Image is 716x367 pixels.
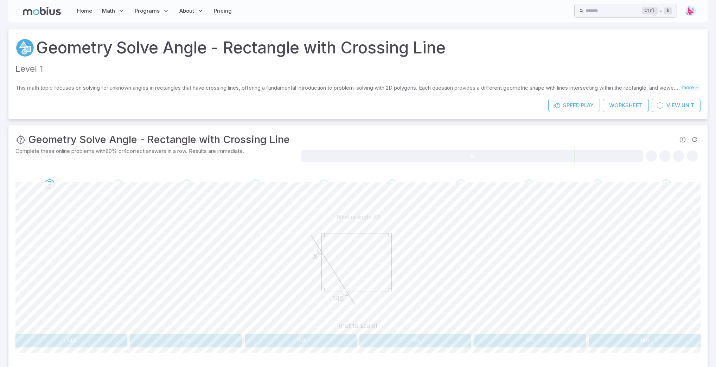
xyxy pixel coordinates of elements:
[336,213,380,221] p: What is angle X?
[548,99,600,112] a: SpeedPlay
[359,334,471,347] button: 115
[319,179,329,189] div: Go to the next question
[603,99,649,112] a: Worksheet
[313,252,318,260] text: X
[332,294,344,303] text: 145
[682,102,694,109] span: Unit
[15,63,701,76] p: Level 1
[102,7,115,15] span: Math
[689,134,701,146] span: Refresh Question
[179,7,194,15] span: About
[661,179,671,189] div: Go to the next question
[642,7,672,15] div: +
[45,179,55,189] div: Go to the next question
[524,179,534,189] div: Go to the next question
[677,134,689,146] span: Report an issue with the question
[75,3,94,19] a: Home
[339,322,378,329] text: (not to scale)
[15,334,127,347] button: 145
[593,179,603,189] div: Go to the next question
[135,7,160,15] span: Programs
[28,132,290,147] h3: Geometry Solve Angle - Rectangle with Crossing Line
[245,334,357,347] button: 150
[474,334,586,347] button: 120
[563,102,580,109] span: Speed
[212,3,234,19] a: Pricing
[581,102,594,109] span: Play
[36,36,446,60] a: Geometry Solve Angle - Rectangle with Crossing Line
[685,6,696,16] img: right-triangle.svg
[15,84,679,92] p: This math topic focuses on solving for unknown angles in rectangles that have crossing lines, off...
[456,179,466,189] div: Go to the next question
[589,334,701,347] button: 140
[130,334,242,347] button: 125
[642,7,658,14] kbd: Ctrl
[15,147,300,155] p: Complete these online problems with 80 % or 4 correct answers in a row. Results are immediate.
[113,179,123,189] div: Go to the next question
[664,7,672,14] kbd: k
[15,38,34,57] a: Geometry 2D
[666,102,680,109] span: View
[387,179,397,189] div: Go to the next question
[652,99,701,112] a: ViewUnit
[250,179,260,189] div: Go to the next question
[182,179,192,189] div: Go to the next question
